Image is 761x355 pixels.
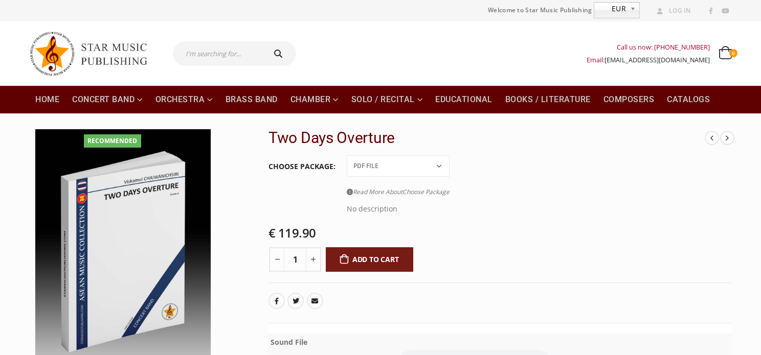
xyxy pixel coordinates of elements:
[594,3,626,15] span: EUR
[597,86,661,113] a: Composers
[719,5,732,18] a: Youtube
[149,86,219,113] a: Orchestra
[347,185,450,198] a: Read More AboutChoose Package
[429,86,499,113] a: Educational
[29,86,65,113] a: Home
[307,293,323,309] a: Email
[729,49,737,57] span: 0
[271,337,307,347] b: Sound File
[499,86,597,113] a: Books / Literature
[268,224,316,241] bdi: 119.90
[269,247,284,272] button: -
[402,187,450,196] span: Choose Package
[287,293,304,309] a: Twitter
[284,247,306,272] input: Product quantity
[66,86,149,113] a: Concert Band
[653,4,691,17] a: Log In
[704,5,718,18] a: Facebook
[326,247,413,272] button: Add to cart
[284,86,345,113] a: Chamber
[605,56,710,64] a: [EMAIL_ADDRESS][DOMAIN_NAME]
[306,247,321,272] button: +
[268,293,285,309] a: Facebook
[347,198,450,215] div: No description
[173,41,263,66] input: I'm searching for...
[84,134,141,148] div: Recommended
[268,129,705,147] h2: Two Days Overture
[263,41,296,66] button: Search
[219,86,284,113] a: Brass Band
[268,156,335,177] label: Choose Package
[268,224,276,241] span: €
[29,27,157,81] img: Star Music Publishing
[345,86,429,113] a: Solo / Recital
[488,3,592,18] span: Welcome to Star Music Publishing
[587,54,710,66] div: Email:
[661,86,716,113] a: Catalogs
[587,41,710,54] div: Call us now: [PHONE_NUMBER]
